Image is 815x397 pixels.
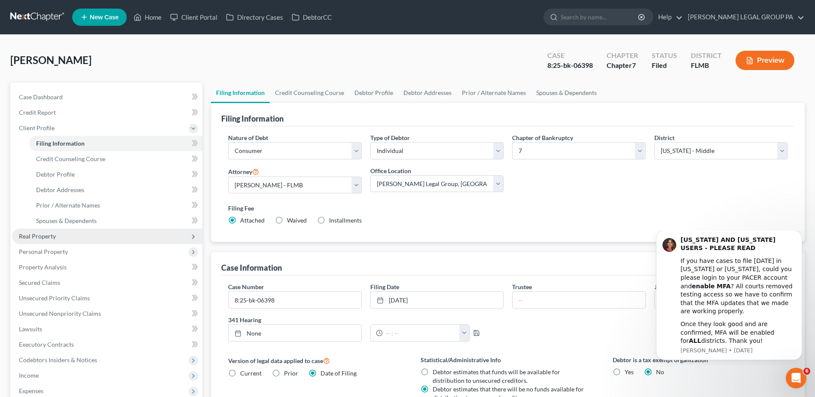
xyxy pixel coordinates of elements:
a: Help [654,9,683,25]
a: Credit Counseling Course [29,151,202,167]
div: Filed [652,61,677,70]
b: ALL [46,107,58,113]
a: Debtor Addresses [29,182,202,198]
a: Credit Counseling Course [270,82,349,103]
input: Search by name... [561,9,639,25]
a: Filing Information [29,136,202,151]
a: Case Dashboard [12,89,202,105]
a: Filing Information [211,82,270,103]
span: Yes [625,368,634,376]
button: Preview [736,51,794,70]
label: Office Location [370,166,411,175]
div: Chapter [607,51,638,61]
label: Type of Debtor [370,133,410,142]
label: Filing Fee [228,204,788,213]
a: [PERSON_NAME] LEGAL GROUP PA [684,9,804,25]
div: Chapter [607,61,638,70]
div: If you have cases to file [DATE] in [US_STATE] or [US_STATE], could you please login to your PACE... [37,26,153,85]
div: FLMB [691,61,722,70]
a: Lawsuits [12,321,202,337]
span: Debtor estimates that funds will be available for distribution to unsecured creditors. [433,368,560,384]
span: New Case [90,14,119,21]
span: Current [240,370,262,377]
p: Message from Katie, sent 5w ago [37,116,153,124]
label: 341 Hearing [224,315,508,324]
a: Debtor Profile [29,167,202,182]
a: Directory Cases [222,9,287,25]
span: Lawsuits [19,325,42,333]
label: Debtor is a tax exempt organization [613,355,788,364]
a: Secured Claims [12,275,202,290]
span: Attached [240,217,265,224]
span: Installments [329,217,362,224]
a: [DATE] [371,292,503,308]
span: Prior / Alternate Names [36,202,100,209]
label: Trustee [512,282,532,291]
a: Prior / Alternate Names [29,198,202,213]
iframe: Intercom live chat [786,368,806,388]
span: Filing Information [36,140,85,147]
label: Case Number [228,282,264,291]
span: Credit Report [19,109,56,116]
span: Spouses & Dependents [36,217,97,224]
span: [PERSON_NAME] [10,54,92,66]
a: Executory Contracts [12,337,202,352]
div: Once they look good and are confirmed, MFA will be enabled for districts. Thank you! [37,89,153,115]
span: Property Analysis [19,263,67,271]
b: enable [49,52,71,59]
div: Case [547,51,593,61]
b: MFA [73,52,88,59]
a: Spouses & Dependents [531,82,602,103]
label: District [654,133,675,142]
div: District [691,51,722,61]
input: -- : -- [383,325,460,341]
a: Property Analysis [12,260,202,275]
label: Filing Date [370,282,399,291]
a: Prior / Alternate Names [457,82,531,103]
img: Profile image for Katie [19,7,33,21]
iframe: Intercom notifications message [643,231,815,365]
label: Nature of Debt [228,133,268,142]
div: Case Information [221,263,282,273]
span: No [656,368,664,376]
div: Message content [37,5,153,115]
input: Enter case number... [229,292,361,308]
span: Codebtors Insiders & Notices [19,356,97,363]
span: Waived [287,217,307,224]
span: 7 [632,61,636,69]
div: Filing Information [221,113,284,124]
label: Chapter of Bankruptcy [512,133,573,142]
span: Real Property [19,232,56,240]
b: [US_STATE] AND [US_STATE] USERS - PLEASE READ [37,6,132,21]
a: Unsecured Priority Claims [12,290,202,306]
a: Credit Report [12,105,202,120]
span: Credit Counseling Course [36,155,105,162]
a: DebtorCC [287,9,336,25]
span: Prior [284,370,298,377]
input: -- [513,292,645,308]
a: Client Portal [166,9,222,25]
a: Home [129,9,166,25]
span: Personal Property [19,248,68,255]
a: Debtor Profile [349,82,398,103]
a: Spouses & Dependents [29,213,202,229]
span: Debtor Addresses [36,186,84,193]
span: Date of Filing [321,370,357,377]
div: 8:25-bk-06398 [547,61,593,70]
label: Version of legal data applied to case [228,355,403,366]
label: Attorney [228,166,259,177]
span: Case Dashboard [19,93,63,101]
span: 6 [803,368,810,375]
div: Status [652,51,677,61]
a: None [229,325,361,341]
span: Executory Contracts [19,341,74,348]
span: Expenses [19,387,43,394]
span: Unsecured Nonpriority Claims [19,310,101,317]
span: Secured Claims [19,279,60,286]
span: Income [19,372,39,379]
a: Unsecured Nonpriority Claims [12,306,202,321]
span: Client Profile [19,124,55,131]
span: Unsecured Priority Claims [19,294,90,302]
label: Statistical/Administrative Info [421,355,595,364]
a: Debtor Addresses [398,82,457,103]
